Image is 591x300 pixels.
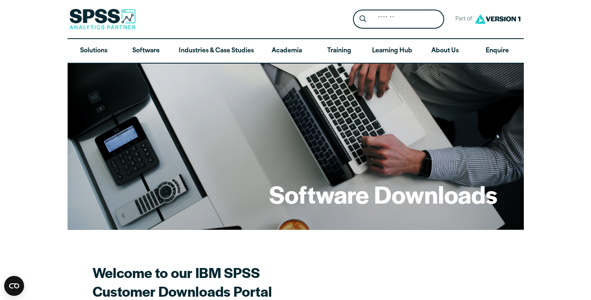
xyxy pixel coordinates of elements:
img: Version1 Logo [473,11,523,27]
a: Software [120,39,172,63]
a: Enquire [471,39,523,63]
a: Learning Hub [365,39,419,63]
svg: Search magnifying glass icon [360,15,366,22]
a: Solutions [68,39,120,63]
a: Academia [260,39,313,63]
button: Search magnifying glass icon [355,12,370,27]
img: SPSS Analytics Partner [69,9,136,30]
form: Site Header Search Form [353,10,444,29]
nav: Desktop version of site main menu [68,39,524,63]
a: Training [313,39,365,63]
a: Industries & Case Studies [172,39,260,63]
h1: Software Downloads [269,178,497,210]
button: Open CMP widget [4,276,24,296]
span: Part of [451,13,473,25]
a: About Us [419,39,471,63]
